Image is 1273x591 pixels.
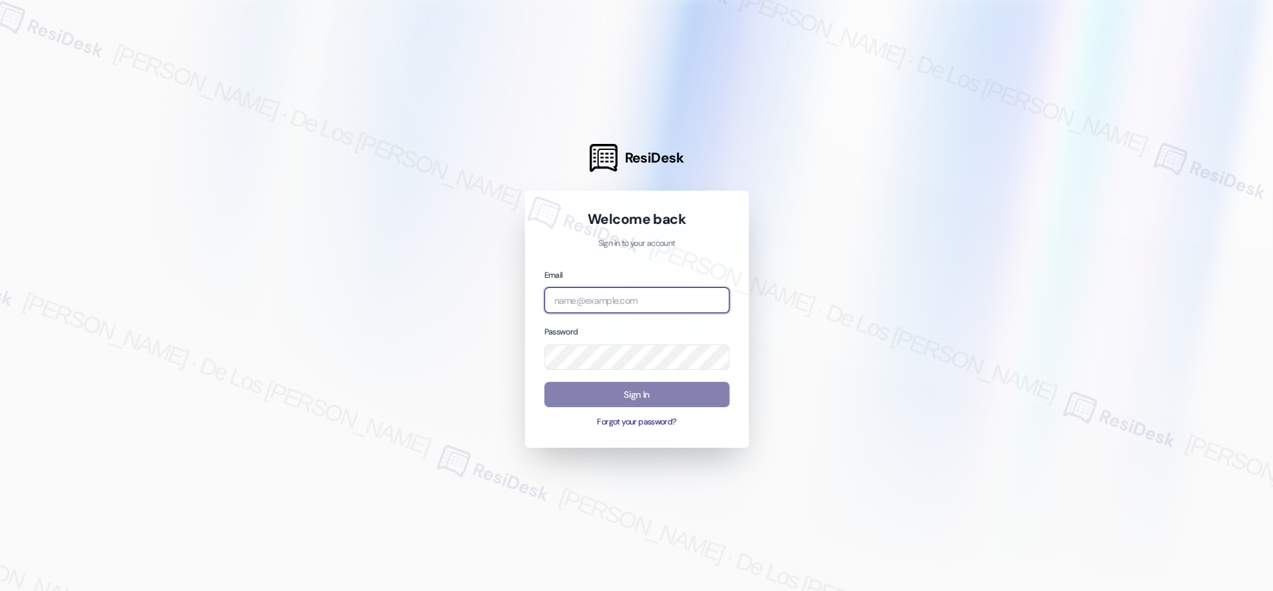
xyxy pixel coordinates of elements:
[544,416,729,428] button: Forgot your password?
[544,326,578,337] label: Password
[544,287,729,313] input: name@example.com
[544,210,729,229] h1: Welcome back
[544,382,729,408] button: Sign In
[544,238,729,250] p: Sign in to your account
[624,149,683,167] span: ResiDesk
[590,144,618,172] img: ResiDesk Logo
[544,270,563,281] label: Email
